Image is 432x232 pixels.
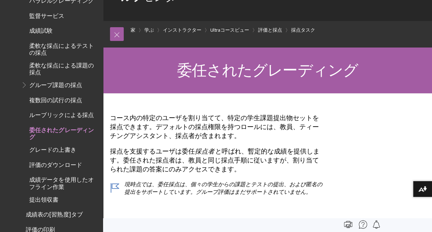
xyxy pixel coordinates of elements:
span: 提出領収書 [29,194,58,203]
img: プリント [344,220,352,229]
a: 学ぶ [144,26,154,34]
span: 成績表の[習熟度]タブ [26,209,82,218]
p: 採点を支援するユーザは委任 と呼ばれ、暫定的な成績を提供します。委任された採点者は、教員と同じ採点手順に従いますが、割り当てられた課題の答案にのみアクセスできます。 [110,147,323,174]
a: 家 [131,26,135,34]
img: このページをフォローする [372,220,380,229]
span: 委任されたグレーディング [177,61,358,80]
img: その他のヘルプ [359,220,367,229]
span: 委任されたグレーディング [29,124,98,140]
span: 複数回の試行の採点 [29,94,82,104]
p: 現時点では、委任採点は、個々の学生からの課題とテストの提出、および匿名の提出をサポートしています。グループ評価はまだサポートされていません。 [110,180,323,196]
span: 成績試験 [29,25,53,34]
span: 柔軟な採点によるテストの採点 [29,40,98,56]
a: Ultraコースビュー [210,26,249,34]
span: 監督サービス [29,10,64,19]
a: インストラクター [163,26,201,34]
a: 採点タスク [291,26,315,34]
span: グループ課題の採点 [29,79,82,88]
span: 採点者 [195,147,214,155]
p: コース内の特定のユーザを割り当てて、特定の学生課題提出物セットを採点できます。デフォルトの採点権限を持つロールには、教員、ティーチングアシスタント、採点者が含まれます。 [110,114,323,141]
span: 柔軟な採点による課題の採点 [29,60,98,76]
span: ルーブリックによる採点 [29,109,93,119]
span: 評価のダウンロード [29,159,82,168]
span: グレードの上書き [29,144,76,153]
span: 成績データを使用したオフライン作業 [29,174,98,190]
a: 評価と採点 [258,26,282,34]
